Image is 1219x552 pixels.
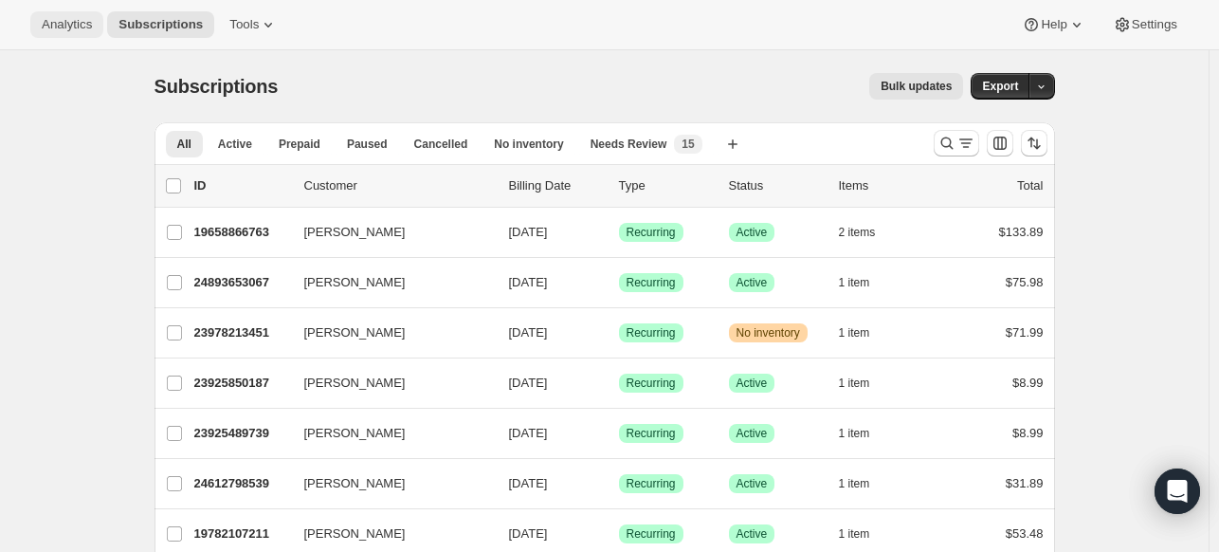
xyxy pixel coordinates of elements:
span: [DATE] [509,225,548,239]
p: 24612798539 [194,474,289,493]
p: 19658866763 [194,223,289,242]
span: 1 item [839,426,870,441]
span: Analytics [42,17,92,32]
div: 24612798539[PERSON_NAME][DATE]SuccessRecurringSuccessActive1 item$31.89 [194,470,1044,497]
p: 23925850187 [194,374,289,393]
button: Analytics [30,11,103,38]
p: 24893653067 [194,273,289,292]
p: Billing Date [509,176,604,195]
button: [PERSON_NAME] [293,318,482,348]
span: 1 item [839,376,870,391]
p: 23925489739 [194,424,289,443]
div: 23925489739[PERSON_NAME][DATE]SuccessRecurringSuccessActive1 item$8.99 [194,420,1044,447]
span: 1 item [839,476,870,491]
div: IDCustomerBilling DateTypeStatusItemsTotal [194,176,1044,195]
span: Subscriptions [118,17,203,32]
button: 1 item [839,420,891,447]
span: $8.99 [1012,376,1044,390]
div: 19782107211[PERSON_NAME][DATE]SuccessRecurringSuccessActive1 item$53.48 [194,521,1044,547]
button: 1 item [839,320,891,346]
span: 15 [682,137,694,152]
span: Active [737,526,768,542]
span: [DATE] [509,275,548,289]
span: [DATE] [509,376,548,390]
span: [DATE] [509,476,548,490]
p: Customer [304,176,494,195]
div: 23978213451[PERSON_NAME][DATE]SuccessRecurringWarningNo inventory1 item$71.99 [194,320,1044,346]
span: [PERSON_NAME] [304,524,406,543]
div: Open Intercom Messenger [1155,469,1200,514]
span: Needs Review [591,137,667,152]
button: 1 item [839,521,891,547]
span: Recurring [627,376,676,391]
button: Export [971,73,1029,100]
p: Status [729,176,824,195]
span: [PERSON_NAME] [304,223,406,242]
div: Items [839,176,934,195]
button: Customize table column order and visibility [987,130,1013,156]
span: $75.98 [1006,275,1044,289]
button: [PERSON_NAME] [293,368,482,398]
button: [PERSON_NAME] [293,418,482,449]
span: 1 item [839,325,870,340]
p: 19782107211 [194,524,289,543]
button: Help [1010,11,1097,38]
p: 23978213451 [194,323,289,342]
button: 1 item [839,470,891,497]
span: $133.89 [999,225,1044,239]
span: Active [737,275,768,290]
span: [DATE] [509,526,548,541]
div: 23925850187[PERSON_NAME][DATE]SuccessRecurringSuccessActive1 item$8.99 [194,370,1044,396]
span: Recurring [627,225,676,240]
button: Subscriptions [107,11,214,38]
span: $8.99 [1012,426,1044,440]
button: [PERSON_NAME] [293,519,482,549]
span: Tools [229,17,259,32]
span: Recurring [627,325,676,340]
div: 24893653067[PERSON_NAME][DATE]SuccessRecurringSuccessActive1 item$75.98 [194,269,1044,296]
span: $53.48 [1006,526,1044,541]
button: Sort the results [1021,130,1047,156]
span: Active [737,376,768,391]
div: Type [619,176,714,195]
p: ID [194,176,289,195]
span: 2 items [839,225,876,240]
p: Total [1017,176,1043,195]
button: Bulk updates [869,73,963,100]
button: [PERSON_NAME] [293,469,482,499]
span: Active [218,137,252,152]
span: Active [737,476,768,491]
button: 1 item [839,370,891,396]
span: 1 item [839,526,870,542]
span: [DATE] [509,426,548,440]
span: 1 item [839,275,870,290]
span: Help [1041,17,1066,32]
span: No inventory [737,325,800,340]
span: Paused [347,137,388,152]
span: Subscriptions [155,76,279,97]
button: Search and filter results [934,130,979,156]
span: [PERSON_NAME] [304,424,406,443]
span: Settings [1132,17,1177,32]
span: Recurring [627,526,676,542]
span: All [177,137,191,152]
span: $71.99 [1006,325,1044,340]
button: [PERSON_NAME] [293,217,482,248]
span: Recurring [627,426,676,441]
span: No inventory [494,137,563,152]
button: 1 item [839,269,891,296]
button: [PERSON_NAME] [293,267,482,298]
button: Settings [1101,11,1189,38]
span: [PERSON_NAME] [304,374,406,393]
button: Create new view [718,131,748,157]
div: 19658866763[PERSON_NAME][DATE]SuccessRecurringSuccessActive2 items$133.89 [194,219,1044,246]
span: Cancelled [414,137,468,152]
span: [PERSON_NAME] [304,474,406,493]
span: Bulk updates [881,79,952,94]
span: $31.89 [1006,476,1044,490]
span: Recurring [627,275,676,290]
span: Active [737,225,768,240]
button: Tools [218,11,289,38]
span: Prepaid [279,137,320,152]
span: [PERSON_NAME] [304,273,406,292]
